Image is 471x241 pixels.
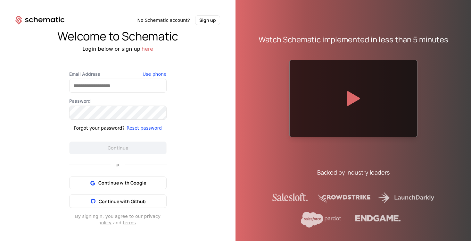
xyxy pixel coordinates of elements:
label: Email Address [69,71,167,77]
label: Password [69,98,167,104]
span: or [111,162,125,167]
div: Forgot your password? [74,125,125,131]
button: Sign up [195,15,220,25]
button: Continue [69,142,167,154]
span: No Schematic account? [137,17,190,23]
span: Continue with Github [99,198,146,204]
button: Reset password [127,125,162,131]
div: Backed by industry leaders [317,168,390,177]
button: here [142,45,153,53]
div: By signing in , you agree to our privacy and . [69,213,167,226]
span: Continue with Google [98,180,146,186]
div: Watch Schematic implemented in less than 5 minutes [259,34,448,45]
button: Continue with Google [69,176,167,189]
button: Continue with Github [69,194,167,208]
button: Use phone [143,71,166,77]
a: policy [98,220,112,225]
a: terms [123,220,136,225]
